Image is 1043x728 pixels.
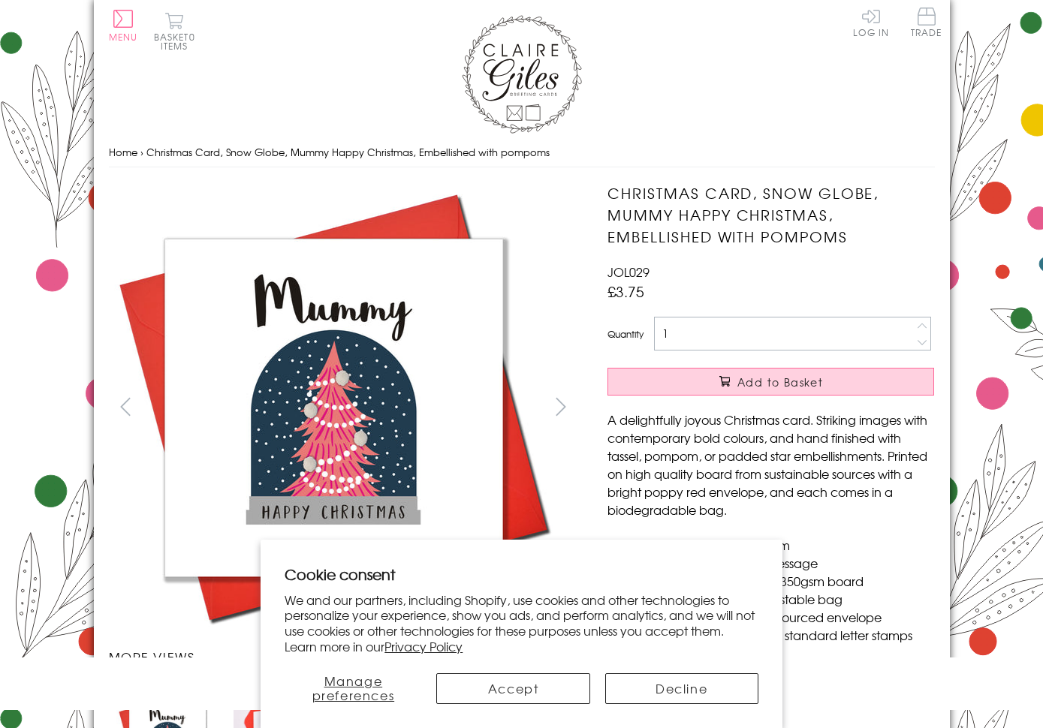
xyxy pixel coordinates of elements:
span: £3.75 [607,281,644,302]
p: We and our partners, including Shopify, use cookies and other technologies to personalize your ex... [285,592,758,654]
a: Privacy Policy [384,637,463,655]
button: prev [109,390,143,423]
a: Home [109,145,137,159]
a: Log In [853,8,889,37]
a: Trade [911,8,942,40]
span: Add to Basket [737,375,823,390]
button: Manage preferences [285,673,421,704]
span: Christmas Card, Snow Globe, Mummy Happy Christmas, Embellished with pompoms [146,145,550,159]
button: Accept [436,673,589,704]
span: › [140,145,143,159]
span: 0 items [161,30,195,53]
button: Decline [605,673,758,704]
img: Christmas Card, Snow Globe, Mummy Happy Christmas, Embellished with pompoms [108,182,559,633]
li: Dimensions: 150mm x 150mm [622,536,934,554]
button: Basket0 items [154,12,195,50]
nav: breadcrumbs [109,137,935,168]
span: Menu [109,30,138,44]
span: Trade [911,8,942,37]
button: Add to Basket [607,368,934,396]
label: Quantity [607,327,644,341]
span: JOL029 [607,263,650,281]
h1: Christmas Card, Snow Globe, Mummy Happy Christmas, Embellished with pompoms [607,182,934,247]
button: Menu [109,10,138,41]
img: Claire Giles Greetings Cards [462,15,582,134]
h3: More views [109,648,578,666]
h2: Cookie consent [285,564,758,585]
span: Manage preferences [312,672,395,704]
p: A delightfully joyous Christmas card. Striking images with contemporary bold colours, and hand fi... [607,411,934,519]
button: next [544,390,577,423]
img: Christmas Card, Snow Globe, Mummy Happy Christmas, Embellished with pompoms [577,182,1028,633]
